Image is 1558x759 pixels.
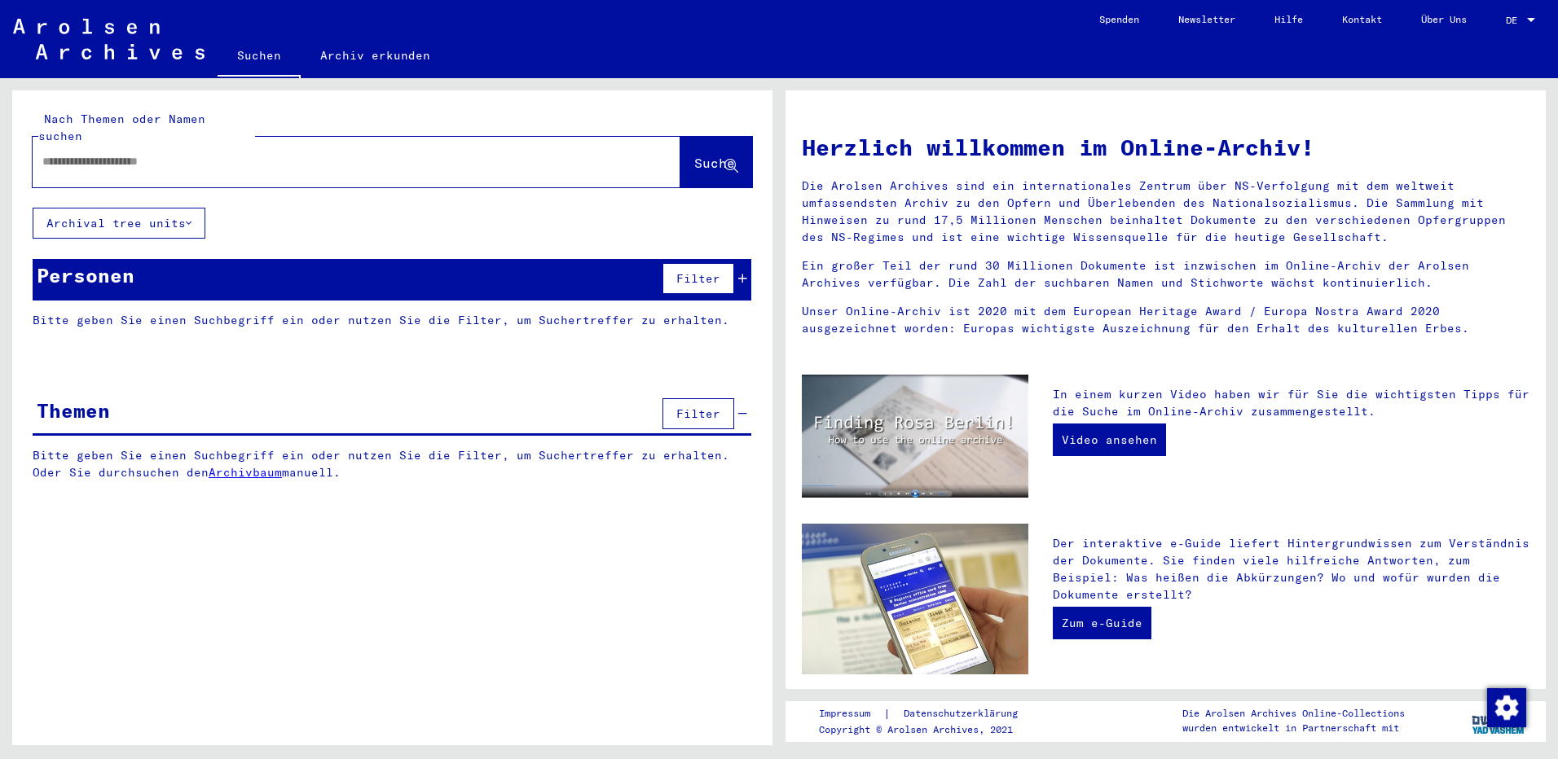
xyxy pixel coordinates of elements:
[676,406,720,421] span: Filter
[662,398,734,429] button: Filter
[1053,535,1529,603] p: Der interaktive e-Guide liefert Hintergrundwissen zum Verständnis der Dokumente. Sie finden viele...
[1053,607,1151,639] a: Zum e-Guide
[38,112,205,143] mat-label: Nach Themen oder Namen suchen
[802,375,1028,498] img: video.jpg
[218,36,301,78] a: Suchen
[802,130,1529,165] h1: Herzlich willkommen im Online-Archiv!
[819,705,1037,722] div: |
[301,36,450,75] a: Archiv erkunden
[676,271,720,286] span: Filter
[802,303,1529,337] p: Unser Online-Archiv ist 2020 mit dem European Heritage Award / Europa Nostra Award 2020 ausgezeic...
[209,465,282,480] a: Archivbaum
[1053,423,1166,456] a: Video ansehen
[694,155,735,171] span: Suche
[1487,688,1526,727] img: Zustimmung ändern
[680,137,752,187] button: Suche
[802,257,1529,292] p: Ein großer Teil der rund 30 Millionen Dokumente ist inzwischen im Online-Archiv der Arolsen Archi...
[37,261,134,290] div: Personen
[1486,687,1525,726] div: Zustimmung ändern
[13,19,205,59] img: Arolsen_neg.svg
[819,722,1037,737] p: Copyright © Arolsen Archives, 2021
[33,208,205,239] button: Archival tree units
[33,447,752,481] p: Bitte geben Sie einen Suchbegriff ein oder nutzen Sie die Filter, um Suchertreffer zu erhalten. O...
[37,396,110,425] div: Themen
[819,705,883,722] a: Impressum
[1053,386,1529,420] p: In einem kurzen Video haben wir für Sie die wichtigsten Tipps für die Suche im Online-Archiv zusa...
[1506,15,1524,26] span: DE
[33,312,751,329] p: Bitte geben Sie einen Suchbegriff ein oder nutzen Sie die Filter, um Suchertreffer zu erhalten.
[662,263,734,294] button: Filter
[891,705,1037,722] a: Datenschutzerklärung
[802,178,1529,246] p: Die Arolsen Archives sind ein internationales Zentrum über NS-Verfolgung mit dem weltweit umfasse...
[1182,706,1405,721] p: Die Arolsen Archives Online-Collections
[802,524,1028,674] img: eguide.jpg
[1182,721,1405,735] p: wurden entwickelt in Partnerschaft mit
[1468,700,1529,741] img: yv_logo.png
